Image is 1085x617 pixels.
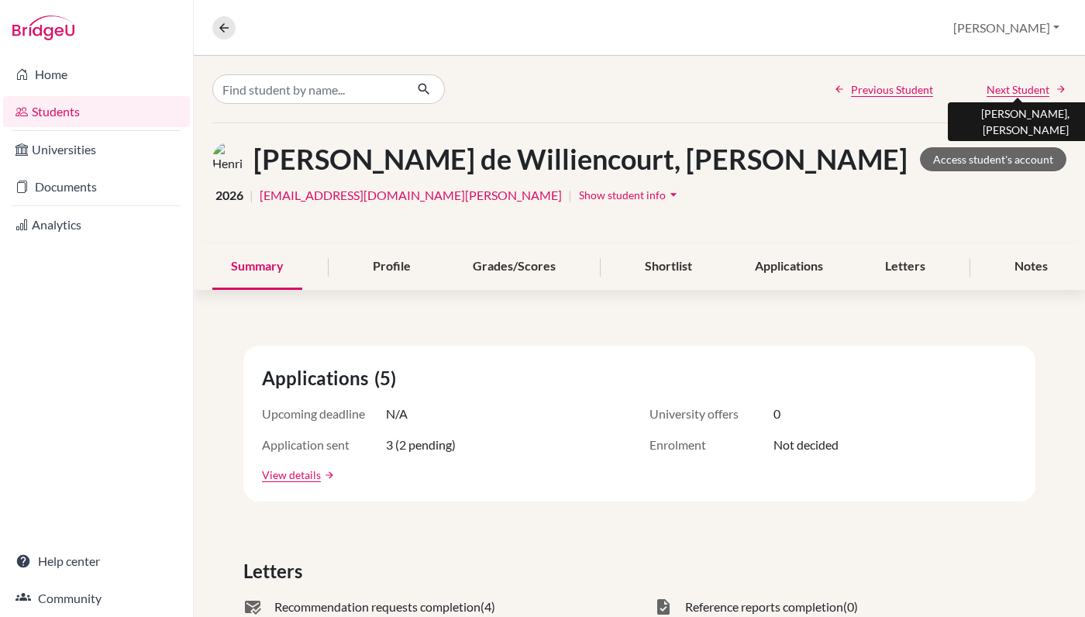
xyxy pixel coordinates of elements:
[215,186,243,205] span: 2026
[579,188,666,202] span: Show student info
[866,244,944,290] div: Letters
[3,171,190,202] a: Documents
[386,436,456,454] span: 3 (2 pending)
[649,405,773,423] span: University offers
[3,583,190,614] a: Community
[3,96,190,127] a: Students
[987,81,1066,98] a: Next Student
[773,405,780,423] span: 0
[386,405,408,423] span: N/A
[274,598,480,616] span: Recommendation requests completion
[212,142,247,177] img: Henri Asselin de Williencourt's avatar
[996,244,1066,290] div: Notes
[578,183,682,207] button: Show student infoarrow_drop_down
[253,143,908,176] h1: [PERSON_NAME] de Williencourt, [PERSON_NAME]
[243,598,262,616] span: mark_email_read
[3,59,190,90] a: Home
[666,187,681,202] i: arrow_drop_down
[626,244,711,290] div: Shortlist
[649,436,773,454] span: Enrolment
[454,244,574,290] div: Grades/Scores
[773,436,839,454] span: Not decided
[654,598,673,616] span: task
[12,16,74,40] img: Bridge-U
[3,134,190,165] a: Universities
[920,147,1066,171] a: Access student's account
[262,436,386,454] span: Application sent
[851,81,933,98] span: Previous Student
[480,598,495,616] span: (4)
[736,244,842,290] div: Applications
[3,546,190,577] a: Help center
[3,209,190,240] a: Analytics
[834,81,933,98] a: Previous Student
[243,557,308,585] span: Letters
[568,186,572,205] span: |
[946,13,1066,43] button: [PERSON_NAME]
[260,186,562,205] a: [EMAIL_ADDRESS][DOMAIN_NAME][PERSON_NAME]
[212,74,405,104] input: Find student by name...
[374,364,402,392] span: (5)
[843,598,858,616] span: (0)
[262,467,321,483] a: View details
[354,244,429,290] div: Profile
[262,405,386,423] span: Upcoming deadline
[987,81,1049,98] span: Next Student
[321,470,335,481] a: arrow_forward
[262,364,374,392] span: Applications
[250,186,253,205] span: |
[685,598,843,616] span: Reference reports completion
[212,244,302,290] div: Summary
